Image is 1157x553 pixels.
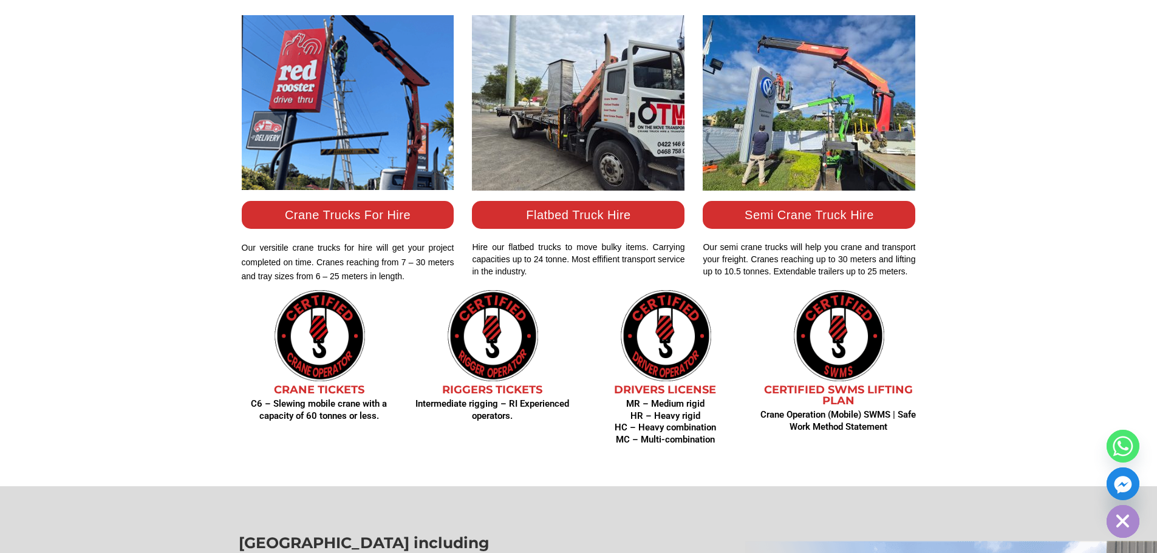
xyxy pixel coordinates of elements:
[442,383,542,396] a: RIGGERS TICKETS
[242,241,454,284] p: Our versitile crane trucks for hire will get your project completed on time. Cranes reaching from...
[585,398,746,446] h4: MR – Medium rigid HR – Heavy rigid HC – Heavy combination MC – Multi-combination
[472,15,684,191] img: CHANGE 2 – PHOTO 1
[285,208,411,222] a: Crane Trucks For Hire
[585,290,746,381] img: How Crane Truck Hire Can Improve Speed and Efficiency Of A Construction Project
[242,15,454,191] img: Truck Transport I Crane Trucking Company Brisbane
[745,208,874,222] a: Semi Crane Truck Hire
[412,398,573,422] h4: Intermediate rigging – RI Experienced operators.
[703,241,915,277] div: Our semi crane trucks will help you crane and transport your freight. Cranes reaching up to 30 me...
[764,383,913,407] a: Certified SWMS Lifting Plan
[758,290,919,381] img: truck transport
[472,241,684,277] div: Hire our flatbed trucks to move bulky items. Carrying capacities up to 24 tonne. Most effifient t...
[614,383,716,396] a: DRIVERS LICENSE
[703,15,915,191] img: CHANGE 2 – PHOTO 2
[239,290,400,381] img: How Crane Truck Hire Can Improve Speed and Efficiency of a Construction Project
[1107,467,1139,500] a: Facebook_Messenger
[526,208,630,222] a: Flatbed Truck Hire
[274,383,364,396] a: CRANE TICKETS
[412,290,573,381] img: How Crane Truck Hire Can Improve Speed and Efficiency of a Construction Project
[239,398,400,422] h4: C6 – Slewing mobile crane with a capacity of 60 tonnes or less.
[1107,430,1139,463] a: Whatsapp
[758,409,919,433] h4: Crane Operation (Mobile) SWMS | Safe Work Method Statement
